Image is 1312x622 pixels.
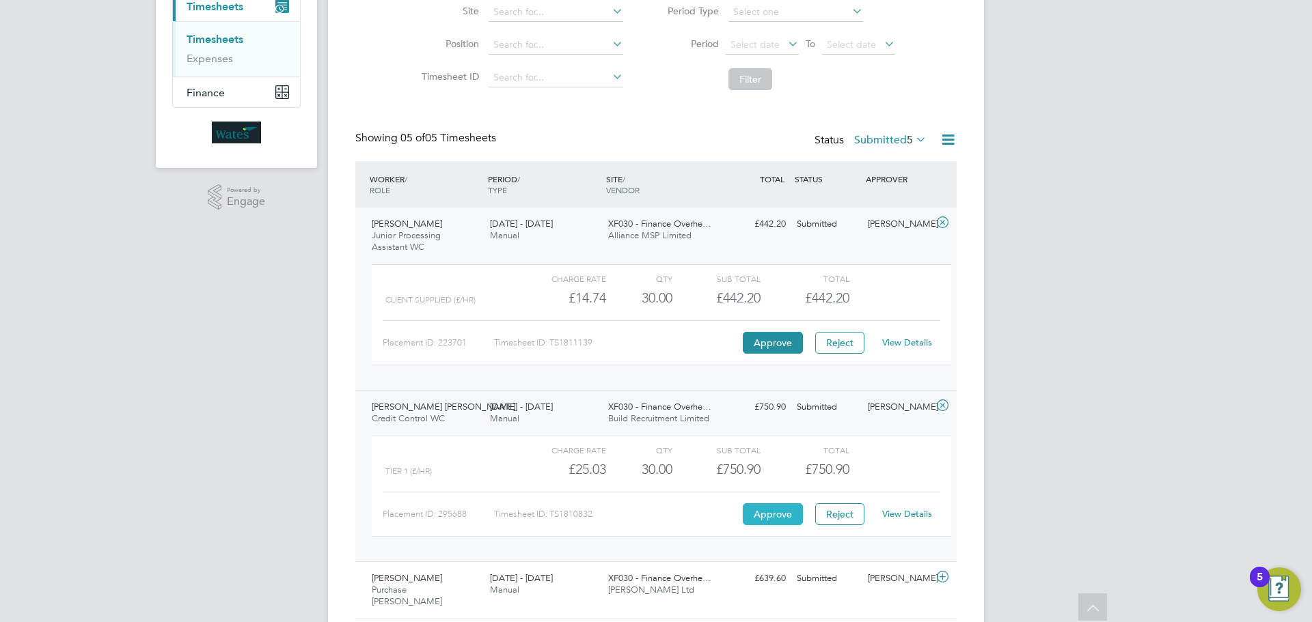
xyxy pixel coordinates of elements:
div: PERIOD [484,167,603,202]
span: [DATE] - [DATE] [490,218,553,229]
span: Build Recruitment Limited [608,412,709,424]
span: XF030 - Finance Overhe… [608,218,711,229]
span: [DATE] - [DATE] [490,401,553,412]
span: Engage [227,196,265,208]
div: £442.20 [720,213,791,236]
div: Submitted [791,567,862,590]
input: Search for... [489,3,623,22]
span: 05 of [400,131,425,145]
div: Charge rate [518,442,606,458]
span: Powered by [227,184,265,196]
div: Sub Total [672,442,761,458]
div: [PERSON_NAME] [862,567,933,590]
button: Reject [815,332,864,354]
div: Submitted [791,213,862,236]
div: SITE [603,167,721,202]
span: TOTAL [760,173,784,184]
span: [PERSON_NAME] [372,572,442,584]
div: 30.00 [606,458,672,481]
div: £14.74 [518,287,606,309]
div: [PERSON_NAME] [862,213,933,236]
span: VENDOR [606,184,640,195]
label: Submitted [854,133,927,147]
button: Approve [743,503,803,525]
label: Period Type [657,5,719,17]
span: / [405,173,407,184]
span: To [802,35,819,53]
span: Purchase [PERSON_NAME] [372,584,442,607]
div: Showing [355,131,499,145]
div: Total [761,270,849,287]
label: Position [418,38,479,50]
div: £639.60 [720,567,791,590]
span: Tier 1 (£/HR) [385,466,432,476]
div: APPROVER [862,167,933,191]
a: Timesheets [187,33,243,46]
span: [PERSON_NAME] Ltd [608,584,694,595]
label: Timesheet ID [418,70,479,83]
div: Submitted [791,396,862,419]
span: XF030 - Finance Overhe… [608,401,711,412]
div: QTY [606,442,672,458]
input: Select one [728,3,863,22]
a: Expenses [187,52,233,65]
div: Timesheet ID: TS1811139 [494,332,739,354]
label: Period [657,38,719,50]
span: Junior Processing Assistant WC [372,229,441,253]
a: View Details [882,337,932,348]
div: £750.90 [672,458,761,481]
span: [DATE] - [DATE] [490,572,553,584]
a: View Details [882,508,932,520]
div: Sub Total [672,270,761,287]
button: Approve [743,332,803,354]
button: Reject [815,503,864,525]
div: £442.20 [672,287,761,309]
span: Manual [490,229,519,241]
span: 5 [907,133,913,147]
span: / [623,173,625,184]
a: Go to home page [172,122,301,143]
div: £25.03 [518,458,606,481]
span: Manual [490,412,519,424]
div: Total [761,442,849,458]
div: WORKER [366,167,484,202]
div: Timesheets [173,21,300,76]
span: Client Supplied (£/HR) [385,295,476,305]
span: TYPE [488,184,507,195]
div: Placement ID: 295688 [383,503,494,525]
div: [PERSON_NAME] [862,396,933,419]
button: Finance [173,77,300,107]
button: Filter [728,68,772,90]
span: XF030 - Finance Overhe… [608,572,711,584]
span: [PERSON_NAME] [372,218,442,229]
div: Status [815,131,929,150]
span: Finance [187,86,225,99]
span: / [517,173,520,184]
span: 05 Timesheets [400,131,496,145]
span: £750.90 [805,461,849,477]
span: [PERSON_NAME] [PERSON_NAME] [372,401,515,412]
div: Timesheet ID: TS1810832 [494,503,739,525]
span: Credit Control WC [372,412,445,424]
label: Site [418,5,479,17]
input: Search for... [489,68,623,87]
span: £442.20 [805,289,849,306]
span: Select date [827,38,876,51]
div: 5 [1257,577,1263,595]
div: Placement ID: 223701 [383,332,494,354]
div: Charge rate [518,270,606,287]
a: Powered byEngage [208,184,266,210]
div: STATUS [791,167,862,191]
span: Manual [490,584,519,595]
button: Open Resource Center, 5 new notifications [1257,567,1301,611]
div: £750.90 [720,396,791,419]
div: 30.00 [606,287,672,309]
input: Search for... [489,36,623,55]
img: wates-logo-retina.png [212,122,261,143]
span: Select date [730,38,780,51]
span: ROLE [370,184,390,195]
span: Alliance MSP Limited [608,229,692,241]
div: QTY [606,270,672,287]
